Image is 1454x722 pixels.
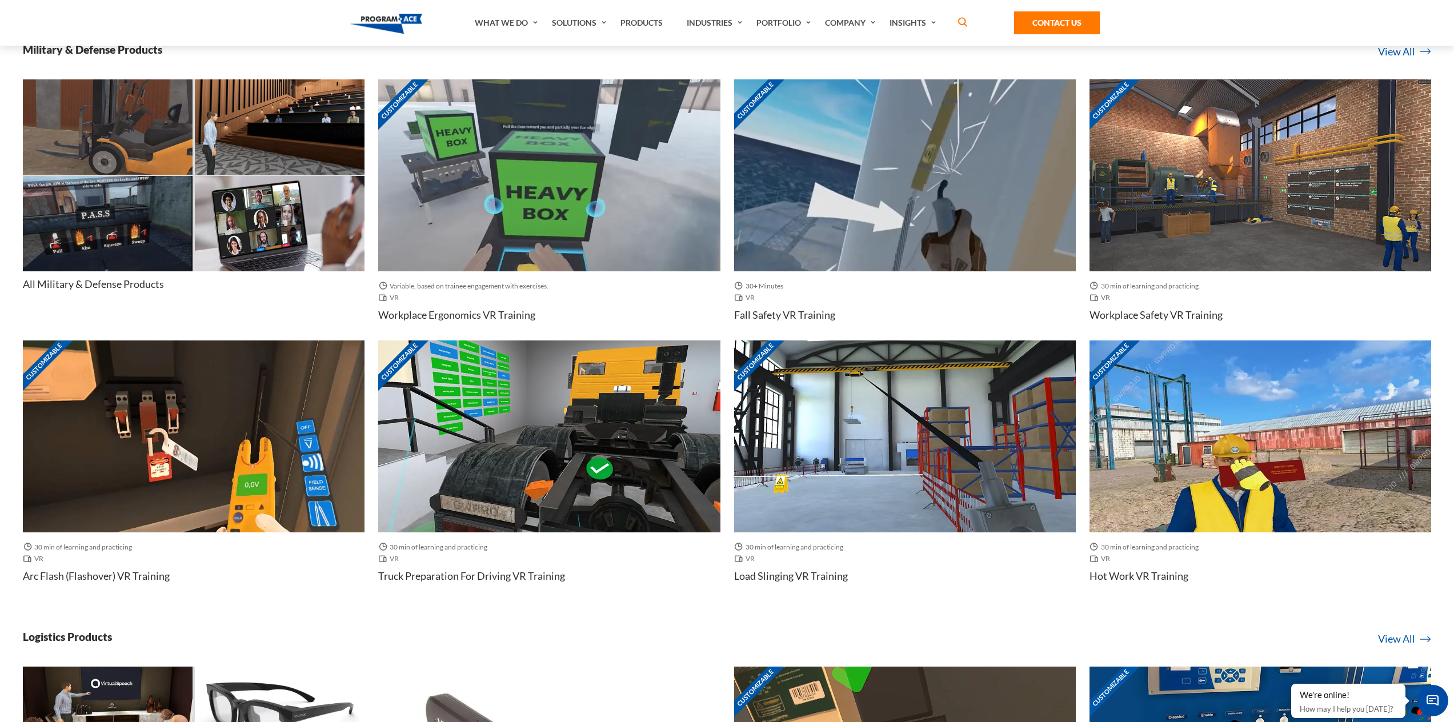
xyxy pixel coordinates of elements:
h4: Workplace Safety VR Training [1090,308,1223,322]
a: View All [1378,631,1431,647]
span: Customizable [726,71,784,130]
a: Customizable Thumbnail - Fall Safety VR Training 30+ Minutes VR Fall Safety VR Training [734,79,1076,340]
a: Customizable Thumbnail - Truck Preparation for Driving VR Training 30 min of learning and practic... [378,340,720,601]
span: 30 min of learning and practicing [378,541,492,553]
a: Thumbnail - Forklift Pre-Operational Inspection VR Training Thumbnail - Compelling storytelling f... [23,79,364,313]
span: Variable, based on trainee engagement with exercises. [378,280,553,292]
a: View All [1378,44,1431,59]
img: Thumbnail - Fall Safety VR Training [734,79,1076,272]
h4: Fall Safety VR Training [734,308,835,322]
span: 30 min of learning and practicing [734,541,848,553]
h4: Workplace Ergonomics VR Training [378,308,535,322]
h4: Truck Preparation for Driving VR Training [378,569,565,583]
span: Customizable [726,332,784,391]
img: Thumbnail - Truck Preparation for Driving VR Training [378,340,720,533]
img: Thumbnail - Workplace Ergonomics VR Training [378,79,720,272]
a: Contact Us [1014,11,1100,34]
span: Chat Widget [1417,685,1448,716]
h4: Arc Flash (Flashover) VR Training [23,569,170,583]
p: How may I help you [DATE]? [1300,702,1397,716]
h4: All Military & Defense Products [23,277,164,291]
a: Customizable Thumbnail - Hot Work VR Training 30 min of learning and practicing VR Hot Work VR Tr... [1090,340,1431,601]
img: Program-Ace [350,14,423,34]
a: Customizable Thumbnail - Workplace Safety VR Training 30 min of learning and practicing VR Workpl... [1090,79,1431,340]
span: VR [734,553,759,564]
img: Thumbnail - Compelling storytelling for business VR Training [195,79,364,175]
span: VR [734,292,759,303]
span: Customizable [1082,659,1140,717]
span: Customizable [726,659,784,717]
span: VR [1090,292,1115,303]
span: 30 min of learning and practicing [1090,280,1203,292]
span: Customizable [15,332,73,391]
img: Thumbnail - Load Slinging VR Training [734,340,1076,533]
span: Customizable [370,71,428,130]
h4: Load Slinging VR Training [734,569,848,583]
img: Thumbnail - Arc Flash (Flashover) VR Training [23,340,364,533]
img: Thumbnail - Presenting with confidence VR Training [195,176,364,271]
span: 30+ Minutes [734,280,788,292]
span: Customizable [370,332,428,391]
h4: Hot Work VR Training [1090,569,1188,583]
a: Customizable Thumbnail - Workplace Ergonomics VR Training Variable, based on trainee engagement w... [378,79,720,340]
span: 30 min of learning and practicing [1090,541,1203,553]
img: Thumbnail - Workplace Safety VR Training [1090,79,1431,272]
div: We're online! [1300,689,1397,701]
span: VR [1090,553,1115,564]
span: VR [378,292,403,303]
span: VR [23,553,48,564]
a: Customizable Thumbnail - Load Slinging VR Training 30 min of learning and practicing VR Load Slin... [734,340,1076,601]
span: VR [378,553,403,564]
h3: Military & Defense Products [23,42,162,57]
img: Thumbnail - Fire Safety VR Training [23,176,193,271]
a: Customizable Thumbnail - Arc Flash (Flashover) VR Training 30 min of learning and practicing VR A... [23,340,364,601]
span: Customizable [1082,71,1140,130]
span: Customizable [1082,332,1140,391]
span: 30 min of learning and practicing [23,541,137,553]
img: Thumbnail - Hot Work VR Training [1090,340,1431,533]
h3: Logistics Products [23,629,112,644]
img: Thumbnail - Forklift Pre-Operational Inspection VR Training [23,79,193,175]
